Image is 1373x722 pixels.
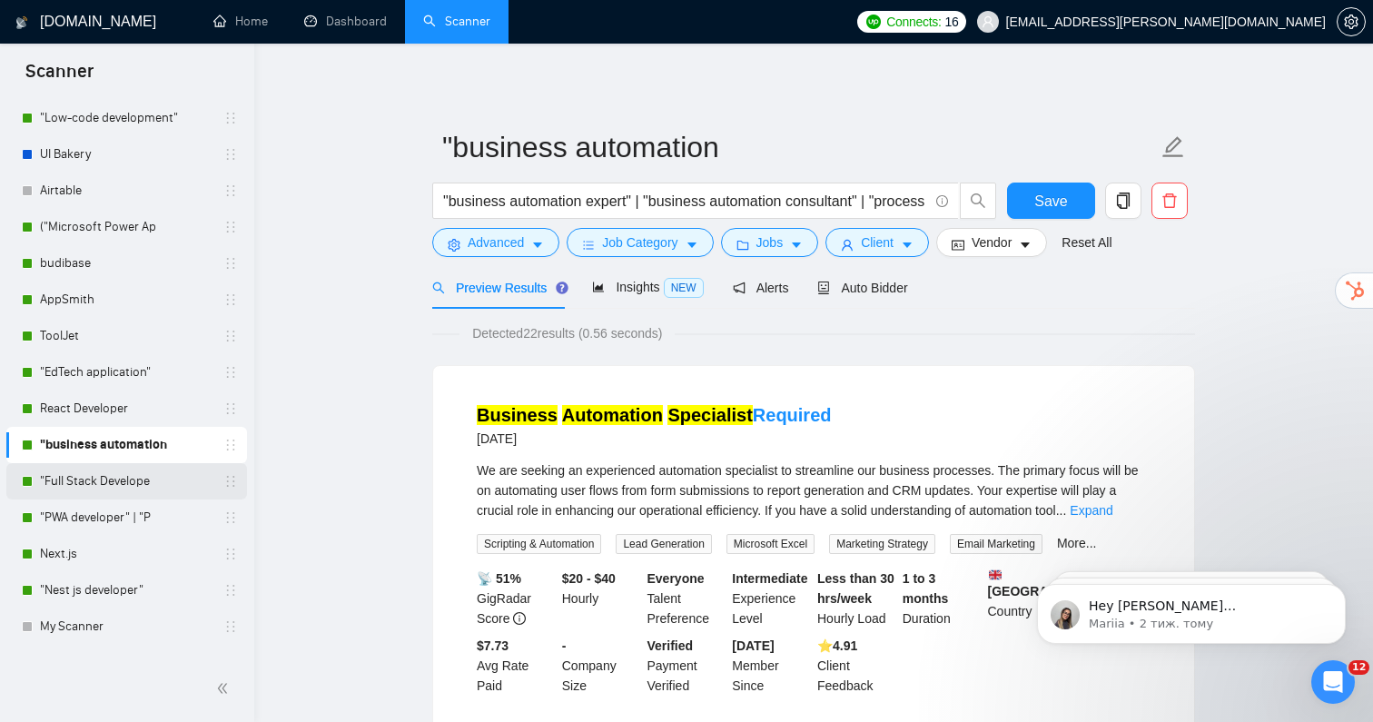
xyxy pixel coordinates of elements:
button: delete [1151,183,1188,219]
span: holder [223,292,238,307]
span: Jobs [756,232,784,252]
span: holder [223,619,238,634]
span: We are seeking an experienced automation specialist to streamline our business processes. The pri... [477,463,1139,518]
div: Company Size [558,636,644,696]
span: Microsoft Excel [726,534,815,554]
a: "PWA developer" | "P [40,499,212,536]
div: [DATE] [477,428,832,450]
b: 1 to 3 months [903,571,949,606]
span: holder [223,220,238,234]
span: Insights [592,280,703,294]
span: caret-down [790,238,803,252]
span: setting [448,238,460,252]
button: barsJob Categorycaret-down [567,228,713,257]
a: React Developer [40,391,212,427]
input: Search Freelance Jobs... [443,190,928,213]
span: 12 [1348,660,1369,675]
div: Talent Preference [644,569,729,628]
span: NEW [664,278,704,298]
div: GigRadar Score [473,569,558,628]
span: Client [861,232,894,252]
span: 16 [945,12,959,32]
span: holder [223,547,238,561]
span: holder [223,329,238,343]
span: Vendor [972,232,1012,252]
b: Intermediate [732,571,807,586]
button: search [960,183,996,219]
span: caret-down [531,238,544,252]
span: holder [223,365,238,380]
span: Connects: [886,12,941,32]
span: holder [223,510,238,525]
a: More... [1057,536,1097,550]
a: UI Bakery [40,136,212,173]
div: Client Feedback [814,636,899,696]
a: Next.js [40,536,212,572]
span: caret-down [901,238,914,252]
input: Scanner name... [442,124,1158,170]
img: upwork-logo.png [866,15,881,29]
button: Save [1007,183,1095,219]
span: search [961,193,995,209]
span: caret-down [1019,238,1032,252]
a: "Low-code development" [40,100,212,136]
div: Member Since [728,636,814,696]
button: folderJobscaret-down [721,228,819,257]
div: Country [984,569,1070,628]
span: holder [223,256,238,271]
span: folder [736,238,749,252]
img: 🇬🇧 [989,569,1002,581]
a: Reset All [1062,232,1111,252]
a: "Nest js developer" [40,572,212,608]
span: user [841,238,854,252]
b: Less than 30 hrs/week [817,571,894,606]
span: Preview Results [432,281,563,295]
div: Avg Rate Paid [473,636,558,696]
button: idcardVendorcaret-down [936,228,1047,257]
b: Verified [647,638,694,653]
b: [GEOGRAPHIC_DATA] [988,569,1124,598]
span: info-circle [936,195,948,207]
span: Marketing Strategy [829,534,935,554]
span: holder [223,438,238,452]
a: searchScanner [423,14,490,29]
span: holder [223,401,238,416]
span: Detected 22 results (0.56 seconds) [459,323,675,343]
mark: Specialist [667,405,752,425]
span: bars [582,238,595,252]
span: area-chart [592,281,605,293]
span: Email Marketing [950,534,1042,554]
a: Airtable [40,173,212,209]
span: holder [223,183,238,198]
span: user [982,15,994,28]
span: Alerts [733,281,789,295]
a: AI Template Retool [40,645,212,681]
span: Auto Bidder [817,281,907,295]
iframe: Intercom notifications повідомлення [1010,546,1373,673]
span: copy [1106,193,1141,209]
span: double-left [216,679,234,697]
a: "Full Stack Develope [40,463,212,499]
iframe: Intercom live chat [1311,660,1355,704]
b: $7.73 [477,638,509,653]
div: Tooltip anchor [554,280,570,296]
div: Hourly [558,569,644,628]
div: We are seeking an experienced automation specialist to streamline our business processes. The pri... [477,460,1151,520]
div: Hourly Load [814,569,899,628]
span: search [432,282,445,294]
b: 📡 51% [477,571,521,586]
span: setting [1338,15,1365,29]
span: delete [1152,193,1187,209]
div: Duration [899,569,984,628]
span: edit [1161,135,1185,159]
div: Experience Level [728,569,814,628]
button: userClientcaret-down [825,228,929,257]
span: notification [733,282,746,294]
a: "EdTech application" [40,354,212,391]
span: holder [223,583,238,598]
span: holder [223,147,238,162]
span: idcard [952,238,964,252]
